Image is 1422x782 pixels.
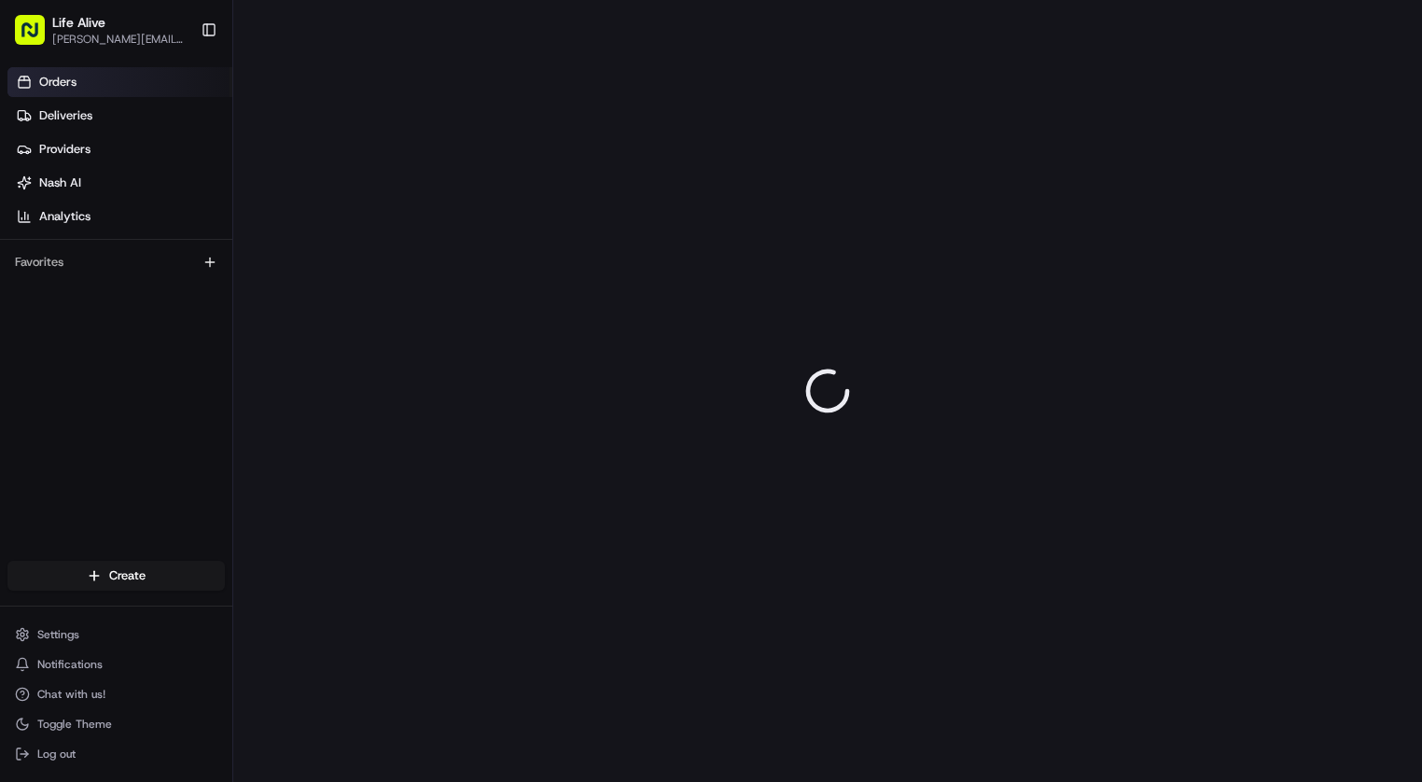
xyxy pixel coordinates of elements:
[19,19,56,56] img: Nash
[7,202,232,231] a: Analytics
[37,657,103,672] span: Notifications
[39,178,73,212] img: 1724597045416-56b7ee45-8013-43a0-a6f9-03cb97ddad50
[132,462,226,477] a: Powered byPylon
[37,687,105,702] span: Chat with us!
[52,32,186,47] button: [PERSON_NAME][EMAIL_ADDRESS][DOMAIN_NAME]
[58,340,247,355] span: [PERSON_NAME] [PERSON_NAME]
[7,67,232,97] a: Orders
[317,184,340,206] button: Start new chat
[289,239,340,261] button: See all
[58,289,154,304] span: Klarizel Pensader
[19,243,119,258] div: Past conversations
[19,272,49,301] img: Klarizel Pensader
[39,175,81,191] span: Nash AI
[158,289,164,304] span: •
[7,101,232,131] a: Deliveries
[7,711,225,737] button: Toggle Theme
[19,178,52,212] img: 1736555255976-a54dd68f-1ca7-489b-9aae-adbdc363a1c4
[7,247,225,277] div: Favorites
[39,141,91,158] span: Providers
[109,567,146,584] span: Create
[7,651,225,677] button: Notifications
[7,134,232,164] a: Providers
[39,208,91,225] span: Analytics
[49,120,308,140] input: Clear
[37,747,76,761] span: Log out
[39,107,92,124] span: Deliveries
[37,290,52,305] img: 1736555255976-a54dd68f-1ca7-489b-9aae-adbdc363a1c4
[7,561,225,591] button: Create
[168,289,206,304] span: [DATE]
[37,627,79,642] span: Settings
[158,419,173,434] div: 💻
[37,717,112,732] span: Toggle Theme
[37,417,143,436] span: Knowledge Base
[84,178,306,197] div: Start new chat
[150,410,307,443] a: 💻API Documentation
[251,340,258,355] span: •
[7,168,232,198] a: Nash AI
[186,463,226,477] span: Pylon
[39,74,77,91] span: Orders
[7,741,225,767] button: Log out
[37,341,52,356] img: 1736555255976-a54dd68f-1ca7-489b-9aae-adbdc363a1c4
[84,197,257,212] div: We're available if you need us!
[11,410,150,443] a: 📗Knowledge Base
[7,621,225,648] button: Settings
[261,340,300,355] span: [DATE]
[52,13,105,32] button: Life Alive
[19,419,34,434] div: 📗
[7,681,225,707] button: Chat with us!
[19,75,340,105] p: Welcome 👋
[7,7,193,52] button: Life Alive[PERSON_NAME][EMAIL_ADDRESS][DOMAIN_NAME]
[19,322,49,352] img: Joana Marie Avellanoza
[176,417,300,436] span: API Documentation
